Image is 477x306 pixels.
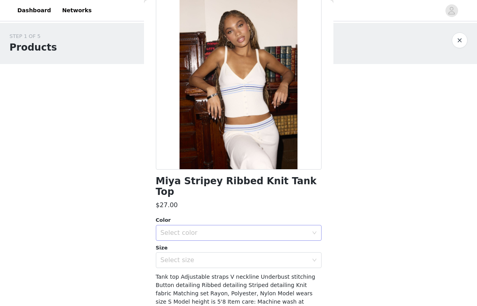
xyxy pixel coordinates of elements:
[156,200,178,210] h3: $27.00
[312,258,317,263] i: icon: down
[161,229,308,237] div: Select color
[156,176,322,197] h1: Miya Stripey Ribbed Knit Tank Top
[57,2,96,19] a: Networks
[9,32,57,40] div: STEP 1 OF 5
[13,2,56,19] a: Dashboard
[156,216,322,224] div: Color
[9,40,57,55] h1: Products
[312,230,317,236] i: icon: down
[161,256,308,264] div: Select size
[156,244,322,252] div: Size
[448,4,455,17] div: avatar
